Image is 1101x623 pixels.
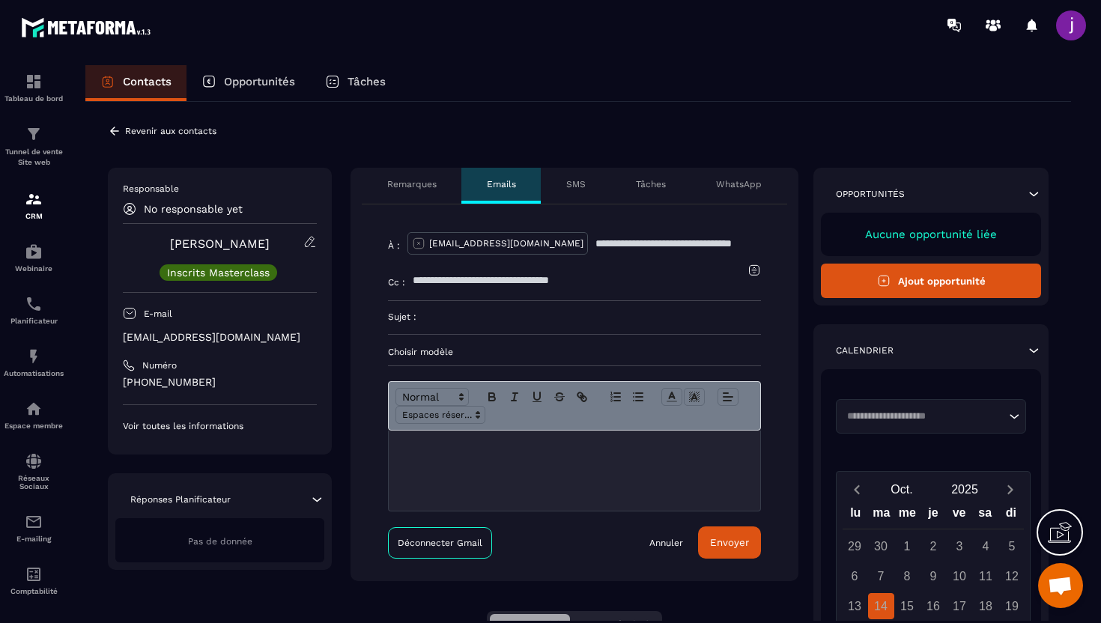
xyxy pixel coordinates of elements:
a: automationsautomationsAutomatisations [4,336,64,389]
img: formation [25,125,43,143]
p: No responsable yet [144,203,243,215]
a: Tâches [310,65,401,101]
img: accountant [25,565,43,583]
div: 2 [920,533,947,559]
div: 18 [973,593,999,619]
div: 6 [842,563,868,589]
p: Calendrier [836,344,894,356]
p: Tunnel de vente Site web [4,147,64,168]
button: Envoyer [698,526,761,559]
p: Remarques [387,178,437,190]
span: Pas de donnée [188,536,252,547]
div: 10 [947,563,973,589]
div: 19 [999,593,1025,619]
p: Emails [487,178,516,190]
a: accountantaccountantComptabilité [4,554,64,607]
p: [EMAIL_ADDRESS][DOMAIN_NAME] [123,330,317,344]
p: Tâches [348,75,386,88]
div: ma [869,502,895,529]
img: automations [25,400,43,418]
p: E-mailing [4,535,64,543]
div: me [894,502,920,529]
div: Search for option [836,399,1026,434]
p: Comptabilité [4,587,64,595]
a: formationformationCRM [4,179,64,231]
img: automations [25,243,43,261]
div: ve [946,502,972,529]
p: Aucune opportunité liée [836,228,1026,241]
a: Déconnecter Gmail [388,527,492,559]
p: Contacts [123,75,172,88]
div: 14 [868,593,894,619]
img: email [25,513,43,531]
a: [PERSON_NAME] [170,237,270,251]
p: Voir toutes les informations [123,420,317,432]
div: di [998,502,1024,529]
p: Tâches [636,178,666,190]
a: automationsautomationsWebinaire [4,231,64,284]
p: Inscrits Masterclass [167,267,270,278]
div: 12 [999,563,1025,589]
p: Sujet : [388,311,416,323]
div: 13 [842,593,868,619]
div: 3 [947,533,973,559]
button: Open years overlay [933,476,996,502]
a: automationsautomationsEspace membre [4,389,64,441]
p: Tableau de bord [4,94,64,103]
a: formationformationTunnel de vente Site web [4,114,64,179]
p: Revenir aux contacts [125,126,216,136]
a: Opportunités [186,65,310,101]
div: sa [972,502,998,529]
button: Previous month [843,479,870,499]
img: scheduler [25,295,43,313]
input: Search for option [842,409,1005,424]
a: Annuler [649,537,683,549]
a: Contacts [85,65,186,101]
a: social-networksocial-networkRéseaux Sociaux [4,441,64,502]
p: SMS [566,178,586,190]
p: WhatsApp [716,178,762,190]
p: À : [388,240,400,252]
p: Opportunités [224,75,295,88]
img: logo [21,13,156,41]
p: Automatisations [4,369,64,377]
a: formationformationTableau de bord [4,61,64,114]
img: social-network [25,452,43,470]
div: 9 [920,563,947,589]
p: [EMAIL_ADDRESS][DOMAIN_NAME] [429,237,583,249]
div: 5 [999,533,1025,559]
a: emailemailE-mailing [4,502,64,554]
p: Choisir modèle [388,346,761,358]
div: 15 [894,593,920,619]
p: Opportunités [836,188,905,200]
div: 11 [973,563,999,589]
div: 4 [973,533,999,559]
div: 17 [947,593,973,619]
div: 7 [868,563,894,589]
button: Ajout opportunité [821,264,1041,298]
div: 29 [842,533,868,559]
img: automations [25,347,43,365]
p: E-mail [144,308,172,320]
button: Next month [996,479,1024,499]
div: 30 [868,533,894,559]
p: Numéro [142,359,177,371]
div: lu [843,502,869,529]
button: Open months overlay [870,476,933,502]
p: Cc : [388,276,405,288]
a: schedulerschedulerPlanificateur [4,284,64,336]
div: je [920,502,947,529]
img: formation [25,73,43,91]
p: CRM [4,212,64,220]
div: Ouvrir le chat [1038,563,1083,608]
p: Webinaire [4,264,64,273]
p: Réseaux Sociaux [4,474,64,490]
p: Réponses Planificateur [130,493,231,505]
div: 16 [920,593,947,619]
p: Espace membre [4,422,64,430]
p: Planificateur [4,317,64,325]
img: formation [25,190,43,208]
div: 8 [894,563,920,589]
div: 1 [894,533,920,559]
p: Responsable [123,183,317,195]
